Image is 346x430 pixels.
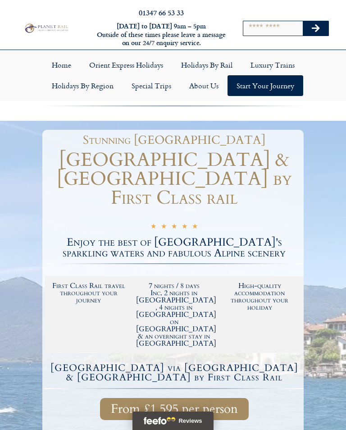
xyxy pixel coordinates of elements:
[43,55,80,75] a: Home
[139,7,184,18] a: 01347 66 53 33
[228,75,303,96] a: Start your Journey
[45,237,304,259] h2: Enjoy the best of [GEOGRAPHIC_DATA]'s sparkling waters and fabulous Alpine scenery
[46,363,302,382] h4: [GEOGRAPHIC_DATA] via [GEOGRAPHIC_DATA] & [GEOGRAPHIC_DATA] by First Class Rail
[171,223,177,232] i: ★
[50,282,127,304] h2: First Class Rail travel throughout your journey
[43,75,123,96] a: Holidays by Region
[5,55,341,96] nav: Menu
[172,55,241,75] a: Holidays by Rail
[136,282,213,347] h2: 7 nights / 8 days Inc. 2 nights in [GEOGRAPHIC_DATA] , 4 nights in [GEOGRAPHIC_DATA] on [GEOGRAPH...
[180,75,228,96] a: About Us
[23,23,69,34] img: Planet Rail Train Holidays Logo
[95,22,228,47] h6: [DATE] to [DATE] 9am – 5pm Outside of these times please leave a message on our 24/7 enquiry serv...
[123,75,180,96] a: Special Trips
[111,403,238,415] span: From £1,595 per person
[221,282,298,311] h2: High-quality accommodation throughout your holiday
[192,223,198,232] i: ★
[241,55,304,75] a: Luxury Trains
[182,223,187,232] i: ★
[303,21,329,36] button: Search
[150,223,156,232] i: ★
[150,222,198,232] div: 5/5
[80,55,172,75] a: Orient Express Holidays
[49,134,299,146] h1: Stunning [GEOGRAPHIC_DATA]
[100,398,249,420] a: From £1,595 per person
[45,151,304,207] h1: [GEOGRAPHIC_DATA] & [GEOGRAPHIC_DATA] by First Class rail
[161,223,167,232] i: ★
